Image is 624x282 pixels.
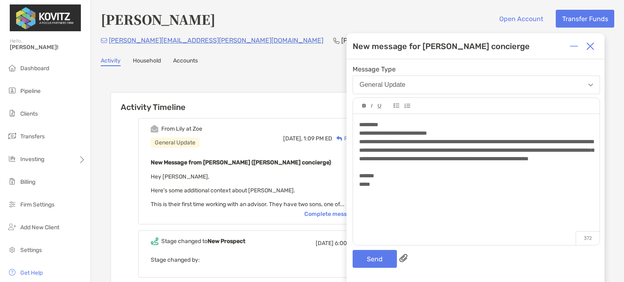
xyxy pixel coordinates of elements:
img: settings icon [7,245,17,254]
p: [PHONE_NUMBER] [341,35,399,45]
span: Settings [20,247,42,254]
img: Email Icon [101,38,107,43]
a: Upload Documents [408,32,495,49]
img: get-help icon [7,267,17,277]
div: General Update [360,81,405,88]
img: clients icon [7,108,17,118]
button: Send [353,250,397,268]
span: Add New Client [20,224,59,231]
a: Activity [101,57,121,66]
b: New Prospect [208,238,245,245]
img: paperclip attachments [399,254,407,262]
span: Dashboard [20,65,49,72]
span: Get Help [20,269,43,276]
img: Event icon [151,237,158,245]
img: Expand or collapse [570,42,578,50]
h6: Activity Timeline [111,93,405,112]
div: General Update [151,138,199,148]
span: [DATE], [283,135,302,142]
img: Editor control icon [371,104,373,108]
img: Event icon [151,125,158,133]
p: [PERSON_NAME][EMAIL_ADDRESS][PERSON_NAME][DOMAIN_NAME] [109,35,323,45]
span: Transfers [20,133,45,140]
span: Message Type [353,65,600,73]
button: Transfer Funds [556,10,614,28]
div: Complete message [304,211,365,217]
div: From Lily at Zoe [161,125,202,132]
img: Zoe Logo [10,3,81,32]
img: dashboard icon [7,63,17,73]
div: Reply [332,134,359,143]
div: Stage changed to [161,238,245,245]
span: Investing [20,156,44,163]
h4: [PERSON_NAME] [101,10,215,28]
span: [DATE] [316,240,334,247]
img: Reply icon [336,136,342,141]
a: Accounts [173,57,198,66]
div: New message for [PERSON_NAME] concierge [353,41,530,51]
button: General Update [353,75,600,94]
a: Household [133,57,161,66]
span: Firm Settings [20,201,54,208]
img: investing icon [7,154,17,164]
span: Clients [20,110,38,117]
img: pipeline icon [7,86,17,95]
img: Phone Icon [333,37,340,44]
img: Open dropdown arrow [588,84,593,86]
button: Open Account [493,10,549,28]
p: 372 [576,231,600,245]
span: [PERSON_NAME]! [10,44,86,51]
img: Close [586,42,594,50]
span: 1:09 PM ED [303,135,332,142]
img: Editor control icon [377,104,381,108]
img: firm-settings icon [7,199,17,209]
img: add_new_client icon [7,222,17,232]
img: Editor control icon [362,104,366,108]
span: 6:00 PM ED [335,240,365,247]
b: New Message from [PERSON_NAME] ([PERSON_NAME] concierge) [151,159,331,166]
p: Stage changed by: [151,255,365,265]
img: transfers icon [7,131,17,141]
img: Editor control icon [404,103,410,108]
span: Pipeline [20,88,41,95]
img: billing icon [7,177,17,186]
span: Hey [PERSON_NAME], Here's some additional context about [PERSON_NAME]. This is their first time w... [151,173,344,208]
img: Editor control icon [394,103,399,108]
span: Billing [20,179,35,185]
